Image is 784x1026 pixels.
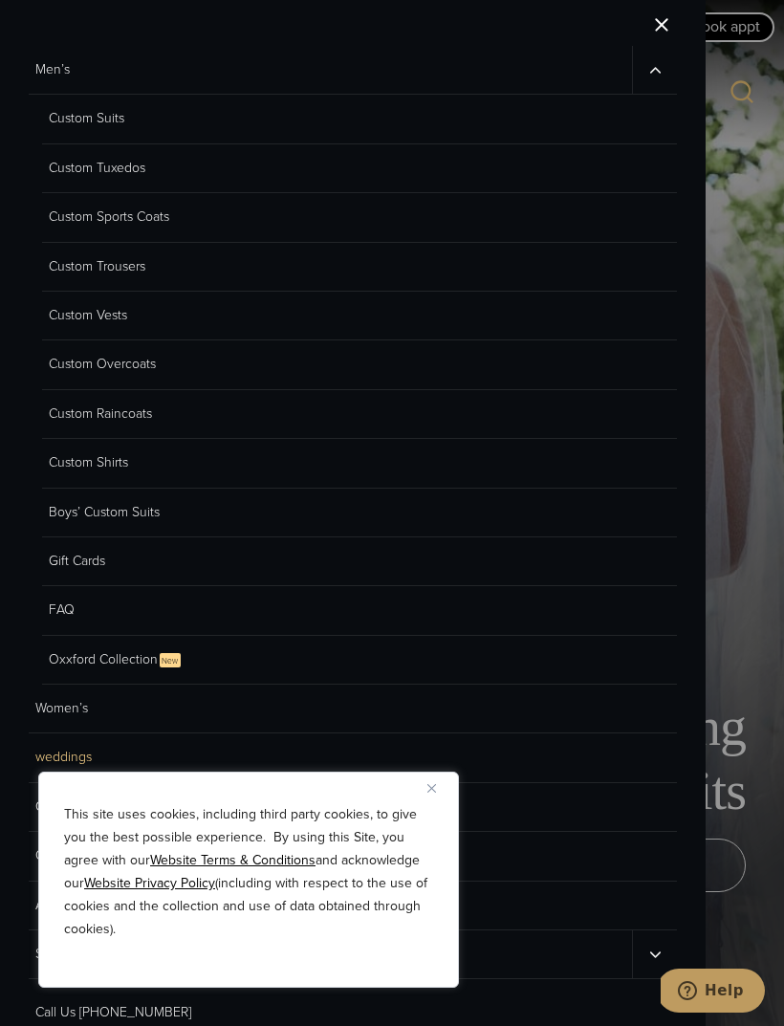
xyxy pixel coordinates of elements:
[42,340,677,389] a: Custom Overcoats
[42,95,677,143] a: Custom Suits
[64,803,433,941] p: This site uses cookies, including third party cookies, to give you the best possible experience. ...
[29,783,677,832] a: Galleries
[42,292,677,340] a: Custom Vests
[42,586,677,635] a: FAQ
[42,636,677,685] a: Oxxford CollectionNew
[632,46,677,94] button: Men’s sub menu toggle
[42,390,677,439] a: Custom Raincoats
[42,144,677,193] a: Custom Tuxedos
[29,832,677,881] a: Our Process
[29,882,677,930] a: About Us
[29,930,632,978] a: Sale
[42,193,677,242] a: Custom Sports Coats
[29,46,677,979] nav: Primary Mobile Navigation
[29,46,632,94] a: Men’s
[150,850,316,870] a: Website Terms & Conditions
[661,969,765,1016] iframe: Opens a widget where you can chat to one of our agents
[42,489,677,537] a: Boys’ Custom Suits
[42,243,677,292] a: Custom Trousers
[29,685,677,733] a: Women’s
[29,733,677,782] a: weddings
[632,930,677,978] button: Sale sub menu toggle
[42,439,677,488] a: Custom Shirts
[427,776,450,799] button: Close
[84,873,215,893] a: Website Privacy Policy
[160,653,181,667] span: New
[427,784,436,793] img: Close
[42,537,677,586] a: Gift Cards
